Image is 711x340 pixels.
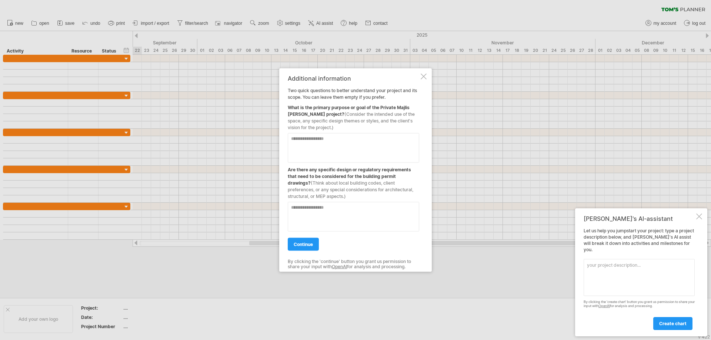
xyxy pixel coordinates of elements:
div: [PERSON_NAME]'s AI-assistant [584,215,695,222]
a: continue [288,238,319,250]
span: continue [294,241,313,247]
div: Two quick questions to better understand your project and its scope. You can leave them empty if ... [288,75,419,265]
div: By clicking the 'create chart' button you grant us permission to share your input with for analys... [584,300,695,308]
div: Let us help you jumpstart your project: type a project description below, and [PERSON_NAME]'s AI ... [584,228,695,330]
a: OpenAI [332,264,347,269]
div: By clicking the 'continue' button you grant us permission to share your input with for analysis a... [288,259,419,269]
span: create chart [659,321,687,326]
span: (Consider the intended use of the space, any specific design themes or styles, and the client's v... [288,111,415,130]
a: OpenAI [598,304,610,308]
div: Additional information [288,75,419,81]
a: create chart [653,317,692,330]
div: Are there any specific design or regulatory requirements that need to be considered for the build... [288,162,419,199]
span: (Think about local building codes, client preferences, or any special considerations for architec... [288,180,413,199]
div: What is the primary purpose or goal of the Private Majlis [PERSON_NAME] project? [288,100,419,131]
